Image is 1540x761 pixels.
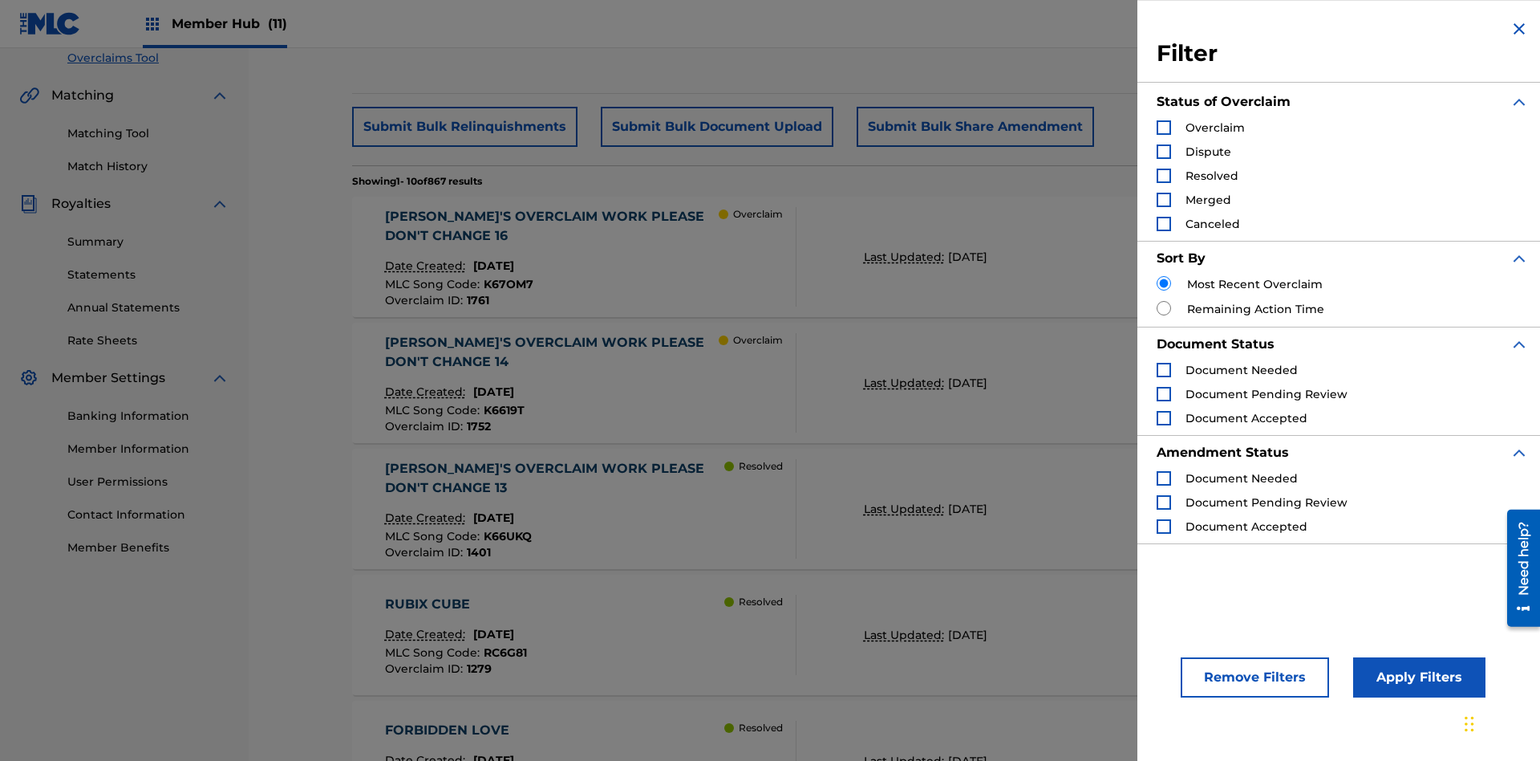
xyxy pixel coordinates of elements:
p: Date Created: [385,258,469,275]
span: Overclaim ID : [385,419,467,433]
img: expand [210,194,229,214]
span: Document Needed [1185,363,1298,377]
img: expand [1510,443,1529,462]
a: Contact Information [67,507,229,523]
strong: Sort By [1157,250,1206,266]
h3: Filter [1157,39,1529,68]
a: [PERSON_NAME]'S OVERCLAIM WORK PLEASE DON'T CHANGE 14Date Created:[DATE]MLC Song Code:K6619TOverc... [352,323,1437,443]
p: Resolved [739,595,783,609]
a: Member Information [67,441,229,458]
img: expand [210,86,229,105]
p: Showing 1 - 10 of 867 results [352,174,482,189]
a: [PERSON_NAME]'S OVERCLAIM WORK PLEASE DON'T CHANGE 16Date Created:[DATE]MLC Song Code:K67OM7Overc... [352,197,1437,317]
span: Document Pending Review [1185,495,1347,510]
span: [DATE] [948,502,987,516]
span: 1401 [467,545,491,560]
p: Last Updated: [864,627,948,644]
p: Last Updated: [864,249,948,266]
label: Remaining Action Time [1187,301,1324,318]
div: Drag [1465,700,1474,748]
button: Submit Bulk Relinquishments [352,107,577,147]
button: Submit Bulk Share Amendment [857,107,1094,147]
span: Document Accepted [1185,519,1307,534]
p: Overclaim [733,333,783,348]
span: Dispute [1185,144,1231,159]
iframe: Resource Center [1495,503,1540,635]
strong: Status of Overclaim [1157,94,1291,109]
p: Resolved [739,459,783,474]
span: 1279 [467,661,492,676]
div: RUBIX CUBE [385,595,527,614]
span: Merged [1185,193,1231,207]
span: K67OM7 [484,277,533,291]
span: [DATE] [948,376,987,390]
p: Last Updated: [864,375,948,392]
span: [DATE] [948,250,987,264]
span: RC6G81 [484,645,527,660]
span: 1761 [467,293,489,307]
span: Document Pending Review [1185,387,1347,401]
span: Matching [51,86,114,105]
span: [DATE] [473,258,514,273]
span: Overclaim ID : [385,661,467,676]
img: Member Settings [19,368,38,388]
div: [PERSON_NAME]'S OVERCLAIM WORK PLEASE DON'T CHANGE 14 [385,333,719,372]
img: close [1510,19,1529,39]
a: Statements [67,267,229,283]
img: expand [1510,249,1529,268]
span: K66UKQ [484,529,532,543]
span: (11) [268,16,287,31]
p: Last Updated: [864,501,948,518]
a: Banking Information [67,408,229,425]
button: Apply Filters [1353,657,1485,698]
span: MLC Song Code : [385,403,484,417]
p: Date Created: [385,384,469,401]
p: Resolved [739,721,783,735]
span: [DATE] [473,627,514,641]
div: [PERSON_NAME]'S OVERCLAIM WORK PLEASE DON'T CHANGE 16 [385,207,719,246]
span: Overclaim ID : [385,293,467,307]
span: MLC Song Code : [385,529,484,543]
iframe: Chat Widget [1460,684,1540,761]
a: Rate Sheets [67,332,229,349]
span: [DATE] [948,628,987,642]
span: [DATE] [473,511,514,525]
p: Date Created: [385,510,469,527]
button: Remove Filters [1181,657,1329,698]
span: 1752 [467,419,491,433]
p: Date Created: [385,626,469,643]
span: Member Settings [51,368,165,388]
span: Royalties [51,194,111,214]
button: Submit Bulk Document Upload [601,107,833,147]
a: Member Benefits [67,539,229,556]
img: MLC Logo [19,12,81,35]
span: [DATE] [473,385,514,399]
img: expand [1510,92,1529,112]
a: Match History [67,158,229,175]
a: [PERSON_NAME]'S OVERCLAIM WORK PLEASE DON'T CHANGE 13Date Created:[DATE]MLC Song Code:K66UKQOverc... [352,449,1437,569]
div: [PERSON_NAME]'S OVERCLAIM WORK PLEASE DON'T CHANGE 13 [385,459,725,498]
strong: Amendment Status [1157,445,1289,460]
span: MLC Song Code : [385,277,484,291]
img: expand [1510,335,1529,354]
a: Summary [67,234,229,250]
a: RUBIX CUBEDate Created:[DATE]MLC Song Code:RC6G81Overclaim ID:1279 ResolvedLast Updated:[DATE]Sub... [352,575,1437,695]
p: Overclaim [733,207,783,222]
label: Most Recent Overclaim [1187,276,1323,293]
span: Document Accepted [1185,411,1307,425]
img: Top Rightsholders [143,14,162,34]
strong: Document Status [1157,336,1275,352]
a: Annual Statements [67,299,229,316]
a: User Permissions [67,474,229,490]
span: Overclaim ID : [385,545,467,560]
img: expand [210,368,229,388]
img: Royalties [19,194,38,214]
span: Document Needed [1185,471,1298,486]
a: Matching Tool [67,125,229,142]
span: Resolved [1185,169,1238,183]
div: FORBIDDEN LOVE [385,721,529,740]
span: Canceled [1185,217,1240,231]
